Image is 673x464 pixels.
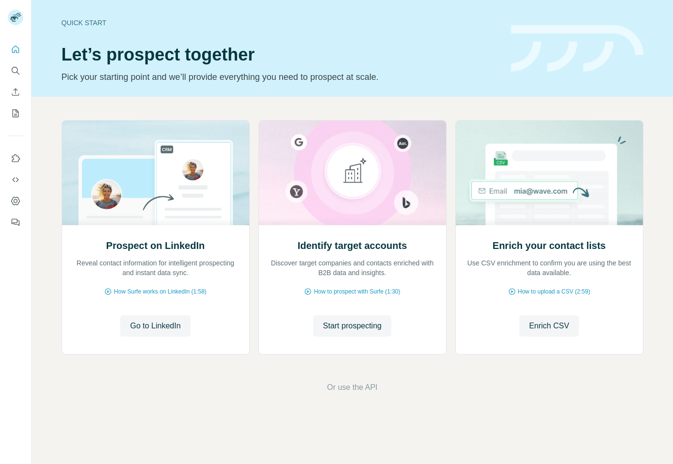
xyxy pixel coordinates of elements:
[465,258,633,278] p: Use CSV enrichment to confirm you are using the best data available.
[529,320,569,332] span: Enrich CSV
[114,287,207,296] span: How Surfe works on LinkedIn (1:58)
[72,258,240,278] p: Reveal contact information for intelligent prospecting and instant data sync.
[62,18,499,28] div: Quick start
[269,258,436,278] p: Discover target companies and contacts enriched with B2B data and insights.
[130,320,180,332] span: Go to LinkedIn
[120,315,190,337] button: Go to LinkedIn
[518,287,590,296] span: How to upload a CSV (2:59)
[323,320,382,332] span: Start prospecting
[455,121,643,225] img: Enrich your contact lists
[327,382,377,393] button: Or use the API
[8,62,23,79] button: Search
[298,239,407,252] h2: Identify target accounts
[62,45,499,64] h1: Let’s prospect together
[8,150,23,167] button: Use Surfe on LinkedIn
[8,105,23,122] button: My lists
[511,25,643,72] img: banner
[8,192,23,210] button: Dashboard
[493,239,606,252] h2: Enrich your contact lists
[258,121,447,225] img: Identify target accounts
[8,214,23,231] button: Feedback
[8,83,23,101] button: Enrich CSV
[62,70,499,84] p: Pick your starting point and we’ll provide everything you need to prospect at scale.
[8,171,23,188] button: Use Surfe API
[106,239,205,252] h2: Prospect on LinkedIn
[8,41,23,58] button: Quick start
[519,315,579,337] button: Enrich CSV
[62,121,250,225] img: Prospect on LinkedIn
[313,315,391,337] button: Start prospecting
[314,287,400,296] span: How to prospect with Surfe (1:30)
